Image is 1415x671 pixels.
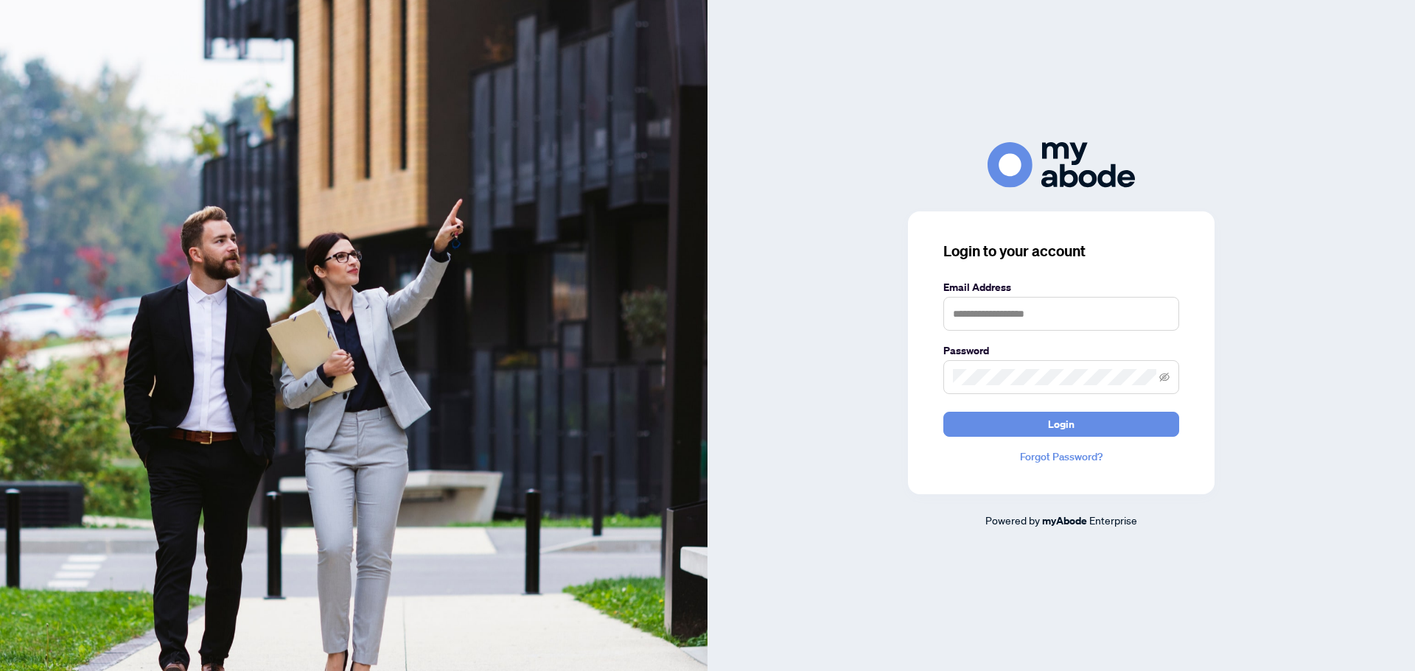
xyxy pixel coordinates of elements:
[1042,513,1087,529] a: myAbode
[1089,513,1137,527] span: Enterprise
[943,342,1179,359] label: Password
[943,449,1179,465] a: Forgot Password?
[988,142,1135,187] img: ma-logo
[943,279,1179,295] label: Email Address
[943,412,1179,437] button: Login
[1159,372,1170,382] span: eye-invisible
[943,241,1179,261] h3: Login to your account
[1048,412,1075,436] span: Login
[985,513,1040,527] span: Powered by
